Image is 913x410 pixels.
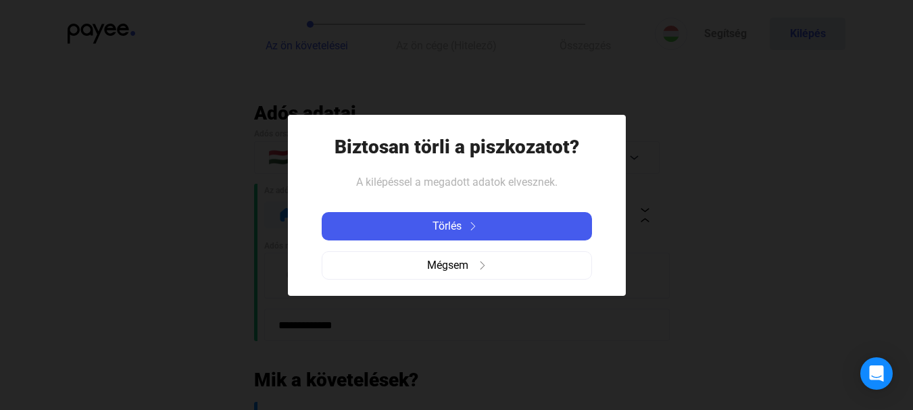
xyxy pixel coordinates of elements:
[356,176,558,188] span: A kilépéssel a megadott adatok elvesznek.
[335,135,579,159] h1: Biztosan törli a piszkozatot?
[478,261,487,270] img: arrow-right-grey
[322,251,592,280] button: Mégsemarrow-right-grey
[427,257,468,274] span: Mégsem
[465,222,481,230] img: arrow-right-white
[322,212,592,240] button: Törlésarrow-right-white
[433,218,462,234] span: Törlés
[860,357,893,390] div: Open Intercom Messenger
